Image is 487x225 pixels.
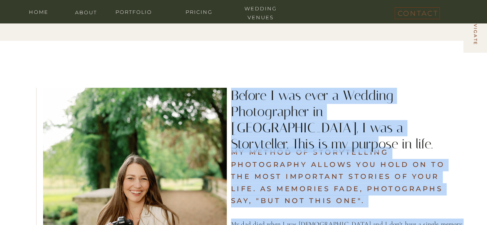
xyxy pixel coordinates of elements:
h1: navigate [471,15,479,49]
h2: Before I was ever a Wedding Photographer in [GEOGRAPHIC_DATA], I was a Storyteller. This is my pu... [231,88,448,138]
a: wedding venues [238,4,284,12]
a: portfolio [111,8,157,15]
a: Pricing [176,8,222,15]
a: home [23,8,54,15]
h2: my method of storytelling photography allows you Hold on to the most important stories of your li... [231,147,462,205]
a: contact [398,7,436,16]
a: about [71,8,102,15]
